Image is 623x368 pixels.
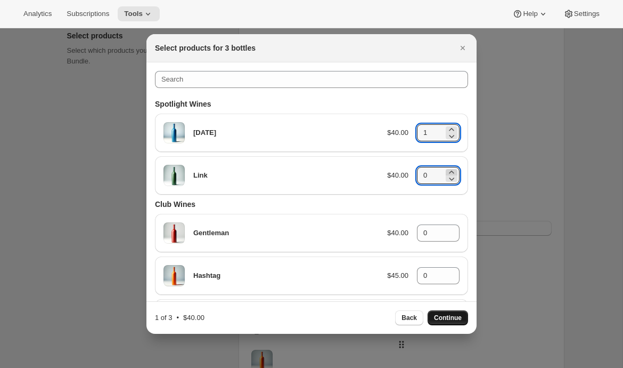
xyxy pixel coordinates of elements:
button: Settings [557,6,606,21]
p: Link [193,170,379,181]
input: Search [155,71,468,88]
span: Tools [124,10,143,18]
p: $40.00 [183,313,204,323]
p: $40.00 [387,170,408,181]
p: 1 of 3 [155,313,173,323]
span: Back [401,314,417,322]
p: $40.00 [387,228,408,238]
div: • [155,313,204,323]
h2: Select products for 3 bottles [155,43,256,53]
button: Back [395,310,423,325]
button: Help [506,6,554,21]
p: [DATE] [193,127,379,138]
button: Close [455,41,470,55]
button: Tools [118,6,160,21]
h3: Club Wines [155,199,468,210]
h3: Spotlight Wines [155,99,468,109]
p: $45.00 [387,270,408,281]
span: Subscriptions [67,10,109,18]
p: $40.00 [387,127,408,138]
p: Gentleman [193,228,379,238]
span: Analytics [23,10,52,18]
span: Settings [574,10,600,18]
span: Help [523,10,537,18]
button: Analytics [17,6,58,21]
p: Hashtag [193,270,379,281]
button: Subscriptions [60,6,116,21]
